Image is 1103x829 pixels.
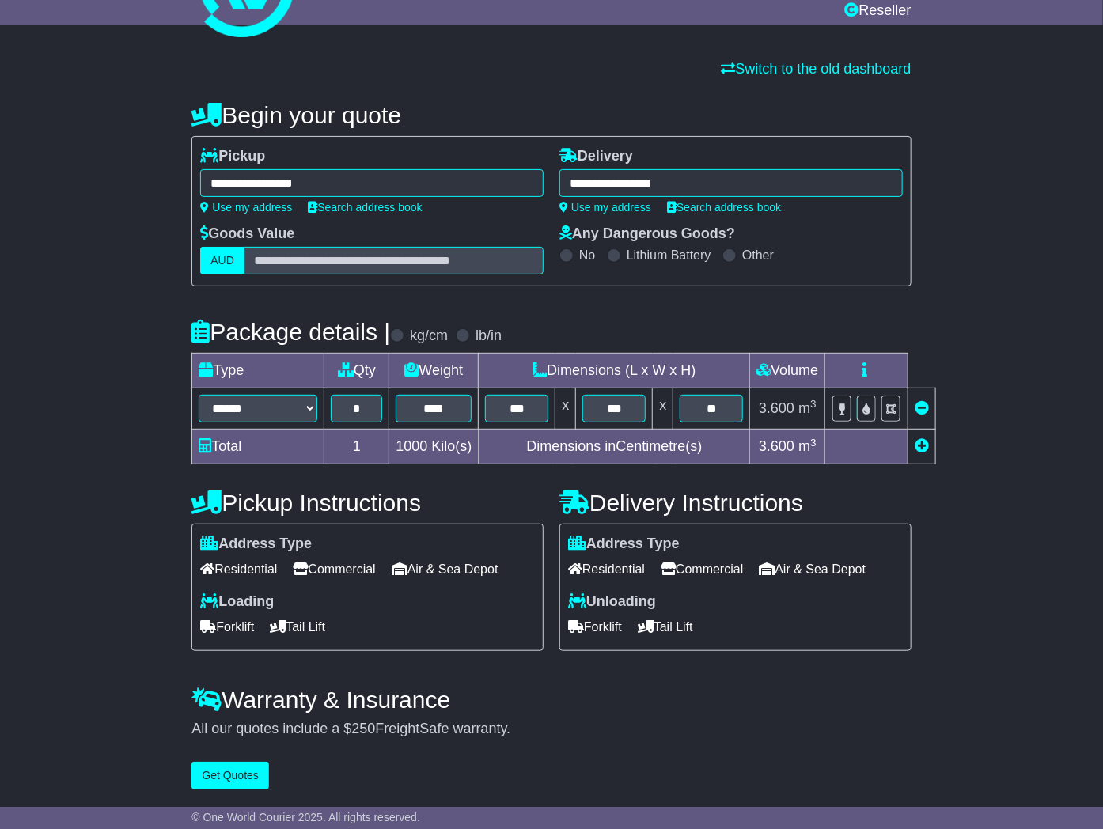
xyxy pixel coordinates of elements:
h4: Pickup Instructions [191,490,544,516]
span: m [798,438,817,454]
h4: Package details | [191,319,390,345]
td: Type [192,354,324,388]
td: Dimensions (L x W x H) [479,354,750,388]
span: Tail Lift [638,615,693,639]
span: Air & Sea Depot [392,557,498,581]
a: Search address book [667,201,781,214]
a: Remove this item [915,400,929,416]
h4: Delivery Instructions [559,490,912,516]
label: kg/cm [410,327,448,345]
span: Forklift [568,615,622,639]
span: Commercial [293,557,375,581]
label: Loading [200,593,274,611]
div: All our quotes include a $ FreightSafe warranty. [191,721,911,738]
span: Forklift [200,615,254,639]
label: Unloading [568,593,656,611]
a: Search address book [308,201,422,214]
sup: 3 [810,437,817,449]
td: Volume [750,354,825,388]
button: Get Quotes [191,762,269,789]
label: Other [742,248,774,263]
span: Air & Sea Depot [759,557,866,581]
label: lb/in [476,327,502,345]
label: Goods Value [200,225,294,243]
span: 250 [351,721,375,736]
label: Pickup [200,148,265,165]
td: x [653,388,673,430]
span: 3.600 [759,438,794,454]
span: © One World Courier 2025. All rights reserved. [191,811,420,823]
a: Add new item [915,438,929,454]
a: Use my address [559,201,651,214]
td: Kilo(s) [389,430,479,464]
td: Total [192,430,324,464]
td: x [555,388,576,430]
td: 1 [324,430,389,464]
span: 1000 [396,438,427,454]
span: Commercial [661,557,743,581]
td: Weight [389,354,479,388]
label: No [579,248,595,263]
span: m [798,400,817,416]
td: Qty [324,354,389,388]
h4: Begin your quote [191,102,911,128]
label: Delivery [559,148,633,165]
span: 3.600 [759,400,794,416]
span: Residential [568,557,645,581]
span: Residential [200,557,277,581]
label: Lithium Battery [627,248,711,263]
sup: 3 [810,398,817,410]
td: Dimensions in Centimetre(s) [479,430,750,464]
h4: Warranty & Insurance [191,687,911,713]
span: Tail Lift [270,615,325,639]
label: AUD [200,247,244,274]
label: Address Type [200,536,312,553]
a: Use my address [200,201,292,214]
label: Address Type [568,536,680,553]
a: Switch to the old dashboard [722,61,912,77]
label: Any Dangerous Goods? [559,225,735,243]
